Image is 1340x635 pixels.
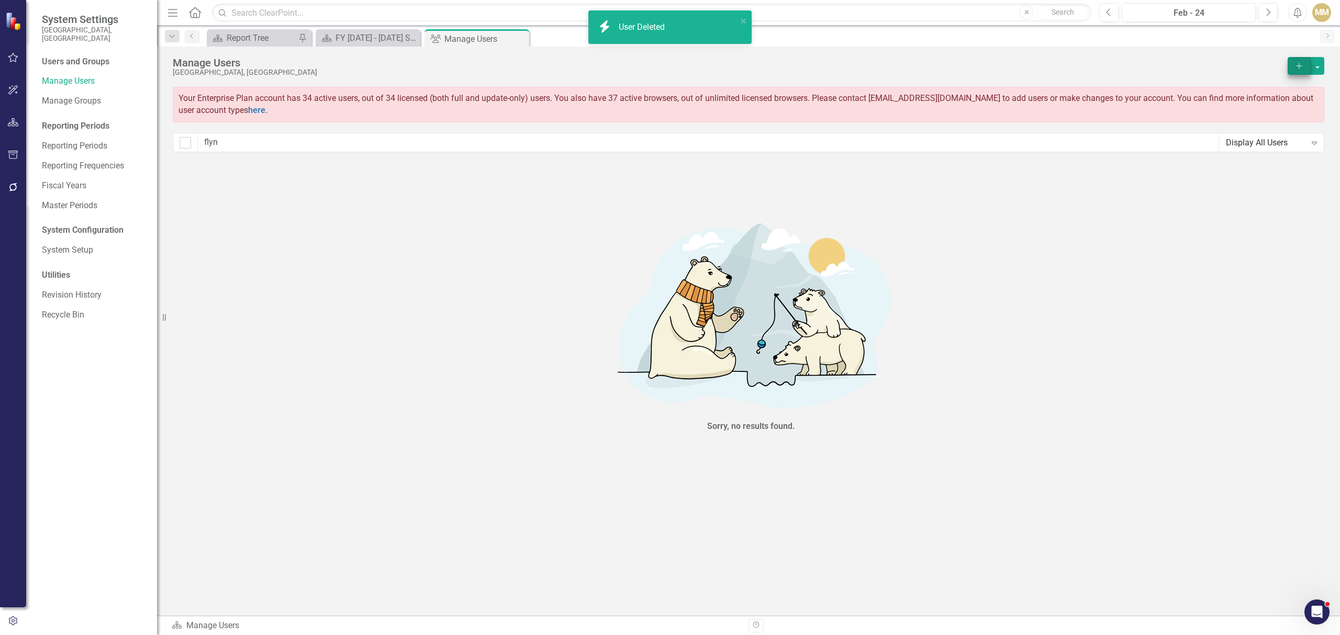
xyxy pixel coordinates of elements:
a: Fiscal Years [42,180,147,192]
div: Reporting Periods [42,120,147,132]
button: Search [1036,5,1089,20]
img: No results found [594,209,908,418]
a: System Setup [42,244,147,256]
input: Filter Users... [197,133,1219,152]
small: [GEOGRAPHIC_DATA], [GEOGRAPHIC_DATA] [42,26,147,43]
div: Manage Users [444,32,527,46]
div: User Deleted [619,21,667,33]
div: Sorry, no results found. [707,421,795,433]
a: Reporting Frequencies [42,160,147,172]
span: Search [1052,8,1074,16]
a: Reporting Periods [42,140,147,152]
div: Feb - 24 [1125,7,1252,19]
div: Utilities [42,269,147,281]
div: FY [DATE] - [DATE] Strategic Plan [336,31,418,44]
a: here [248,105,265,115]
div: Report Tree [227,31,296,44]
div: System Configuration [42,224,147,236]
a: Manage Groups [42,95,147,107]
button: Feb - 24 [1122,3,1256,22]
iframe: Intercom live chat [1304,599,1330,625]
img: ClearPoint Strategy [5,12,24,30]
span: System Settings [42,13,147,26]
a: Master Periods [42,200,147,212]
div: Display All Users [1226,137,1306,149]
input: Search ClearPoint... [212,4,1091,22]
a: Report Tree [209,31,296,44]
div: Manage Users [172,620,741,632]
div: [GEOGRAPHIC_DATA], [GEOGRAPHIC_DATA] [173,69,1282,76]
a: FY [DATE] - [DATE] Strategic Plan [318,31,418,44]
a: Manage Users [42,75,147,87]
a: Revision History [42,289,147,301]
button: MM [1312,3,1331,22]
a: Recycle Bin [42,309,147,321]
div: Manage Users [173,57,1282,69]
button: close [740,15,747,27]
div: Users and Groups [42,56,147,68]
span: Your Enterprise Plan account has 34 active users, out of 34 licensed (both full and update-only) ... [178,93,1313,115]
